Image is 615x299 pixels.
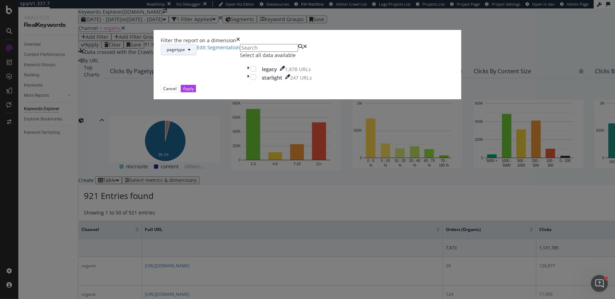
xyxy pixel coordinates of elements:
div: 1,878 URLs [285,66,311,73]
a: Edit Segmentation [197,44,240,55]
div: Select all data available [240,52,319,59]
div: modal [154,30,461,99]
div: times [236,37,240,44]
div: 247 URLs [290,74,312,81]
div: Cancel [163,86,177,92]
button: Cancel [161,85,179,92]
button: pagetype [161,44,197,55]
iframe: Intercom live chat [591,275,608,292]
input: Search [240,44,298,52]
span: pagetype [167,46,185,52]
div: legacy [262,66,277,73]
div: Filter the report on a dimension [161,37,236,44]
div: starlight [262,74,282,81]
div: Apply [183,86,194,92]
button: Apply [181,85,196,92]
